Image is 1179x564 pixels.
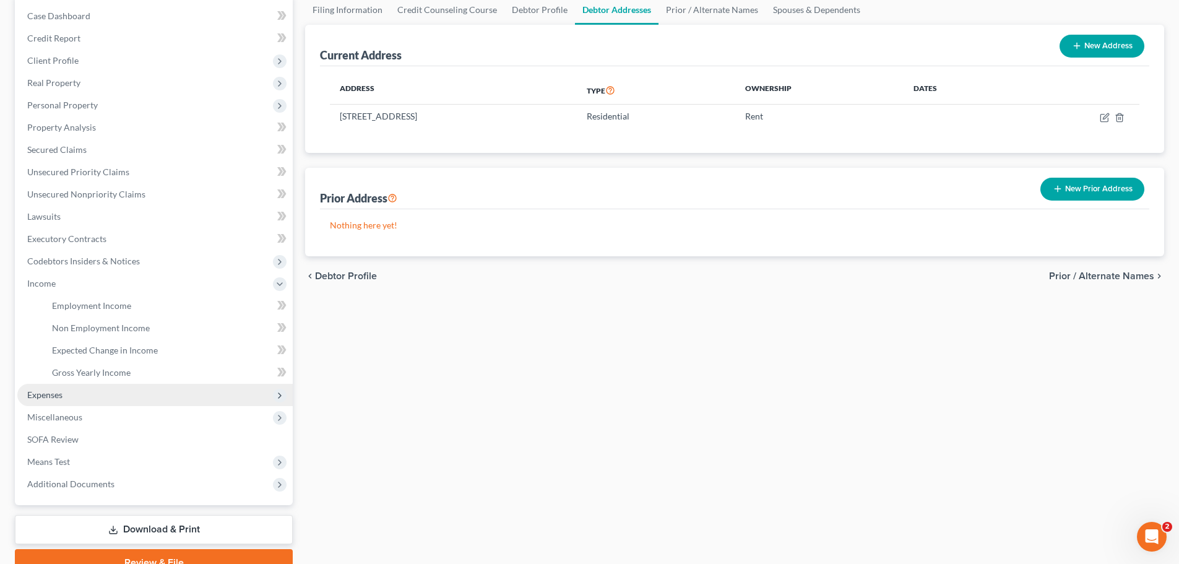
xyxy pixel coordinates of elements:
[27,434,79,445] span: SOFA Review
[17,228,293,250] a: Executory Contracts
[17,139,293,161] a: Secured Claims
[735,105,904,128] td: Rent
[27,11,90,21] span: Case Dashboard
[330,105,577,128] td: [STREET_ADDRESS]
[27,167,129,177] span: Unsecured Priority Claims
[27,55,79,66] span: Client Profile
[52,367,131,378] span: Gross Yearly Income
[27,456,70,467] span: Means Test
[320,191,397,206] div: Prior Address
[17,116,293,139] a: Property Analysis
[52,323,150,333] span: Non Employment Income
[17,206,293,228] a: Lawsuits
[17,27,293,50] a: Credit Report
[1154,271,1164,281] i: chevron_right
[1040,178,1144,201] button: New Prior Address
[27,189,145,199] span: Unsecured Nonpriority Claims
[305,271,315,281] i: chevron_left
[27,144,87,155] span: Secured Claims
[904,76,1014,105] th: Dates
[17,161,293,183] a: Unsecured Priority Claims
[42,317,293,339] a: Non Employment Income
[27,122,96,132] span: Property Analysis
[52,300,131,311] span: Employment Income
[1049,271,1164,281] button: Prior / Alternate Names chevron_right
[27,412,82,422] span: Miscellaneous
[315,271,377,281] span: Debtor Profile
[1060,35,1144,58] button: New Address
[52,345,158,355] span: Expected Change in Income
[1049,271,1154,281] span: Prior / Alternate Names
[27,77,80,88] span: Real Property
[27,33,80,43] span: Credit Report
[17,183,293,206] a: Unsecured Nonpriority Claims
[320,48,402,63] div: Current Address
[42,295,293,317] a: Employment Income
[15,515,293,544] a: Download & Print
[27,479,114,489] span: Additional Documents
[27,233,106,244] span: Executory Contracts
[330,219,1139,232] p: Nothing here yet!
[305,271,377,281] button: chevron_left Debtor Profile
[27,211,61,222] span: Lawsuits
[27,278,56,289] span: Income
[27,256,140,266] span: Codebtors Insiders & Notices
[42,339,293,362] a: Expected Change in Income
[42,362,293,384] a: Gross Yearly Income
[17,5,293,27] a: Case Dashboard
[17,428,293,451] a: SOFA Review
[27,100,98,110] span: Personal Property
[577,105,735,128] td: Residential
[1162,522,1172,532] span: 2
[577,76,735,105] th: Type
[1137,522,1167,552] iframe: Intercom live chat
[735,76,904,105] th: Ownership
[27,389,63,400] span: Expenses
[330,76,577,105] th: Address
